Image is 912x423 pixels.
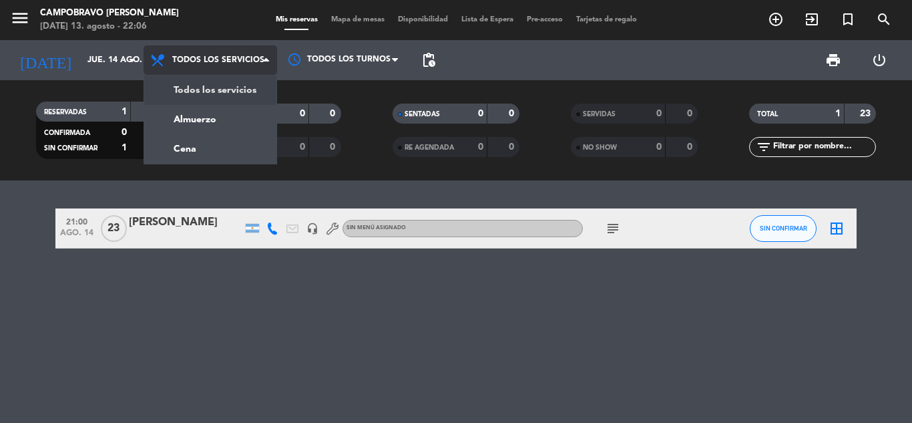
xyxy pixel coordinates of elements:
[750,215,817,242] button: SIN CONFIRMAR
[687,109,695,118] strong: 0
[124,52,140,68] i: arrow_drop_down
[144,134,276,164] a: Cena
[300,142,305,152] strong: 0
[509,109,517,118] strong: 0
[583,144,617,151] span: NO SHOW
[40,7,179,20] div: CAMPOBRAVO [PERSON_NAME]
[172,55,264,65] span: Todos los servicios
[405,144,454,151] span: RE AGENDADA
[44,130,90,136] span: CONFIRMADA
[876,11,892,27] i: search
[330,142,338,152] strong: 0
[772,140,875,154] input: Filtrar por nombre...
[44,145,97,152] span: SIN CONFIRMAR
[756,139,772,155] i: filter_list
[835,109,841,118] strong: 1
[760,225,807,232] span: SIN CONFIRMAR
[840,11,856,27] i: turned_in_not
[122,128,127,137] strong: 0
[478,142,483,152] strong: 0
[478,109,483,118] strong: 0
[144,76,276,105] a: Todos los servicios
[44,109,87,116] span: RESERVADAS
[122,107,127,116] strong: 1
[656,142,662,152] strong: 0
[804,11,820,27] i: exit_to_app
[871,52,887,68] i: power_settings_new
[129,214,242,231] div: [PERSON_NAME]
[60,213,93,229] span: 21:00
[101,215,127,242] span: 23
[306,223,318,235] i: headset_mic
[324,16,391,23] span: Mapa de mesas
[856,40,902,80] div: LOG OUT
[768,11,784,27] i: add_circle_outline
[825,52,841,68] span: print
[455,16,520,23] span: Lista de Espera
[569,16,644,23] span: Tarjetas de regalo
[405,111,440,118] span: SENTADAS
[687,142,695,152] strong: 0
[757,111,778,118] span: TOTAL
[300,109,305,118] strong: 0
[10,8,30,33] button: menu
[391,16,455,23] span: Disponibilidad
[269,16,324,23] span: Mis reservas
[60,229,93,244] span: ago. 14
[122,143,127,152] strong: 1
[330,109,338,118] strong: 0
[10,8,30,28] i: menu
[656,109,662,118] strong: 0
[605,221,621,237] i: subject
[829,221,845,237] i: border_all
[10,45,81,75] i: [DATE]
[144,105,276,134] a: Almuerzo
[509,142,517,152] strong: 0
[583,111,616,118] span: SERVIDAS
[860,109,873,118] strong: 23
[40,20,179,33] div: [DATE] 13. agosto - 22:06
[421,52,437,68] span: pending_actions
[347,225,406,231] span: Sin menú asignado
[520,16,569,23] span: Pre-acceso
